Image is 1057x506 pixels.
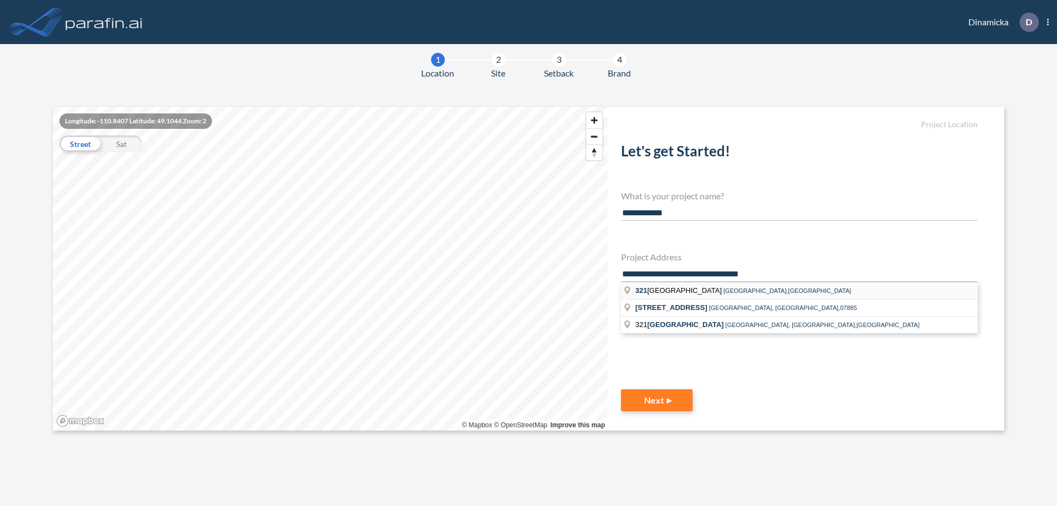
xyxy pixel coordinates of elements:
[494,421,547,429] a: OpenStreetMap
[621,143,978,164] h2: Let's get Started!
[491,67,505,80] span: Site
[63,11,145,33] img: logo
[462,421,492,429] a: Mapbox
[586,145,602,160] span: Reset bearing to north
[621,191,978,201] h4: What is your project name?
[551,421,605,429] a: Improve this map
[635,286,723,295] span: [GEOGRAPHIC_DATA]
[56,415,105,427] a: Mapbox homepage
[635,303,707,312] span: [STREET_ADDRESS]
[635,320,726,329] span: 321
[1026,17,1032,27] p: D
[952,13,1049,32] div: Dinamicka
[635,286,647,295] span: 321
[59,135,101,152] div: Street
[613,53,626,67] div: 4
[586,112,602,128] button: Zoom in
[544,67,574,80] span: Setback
[621,389,693,411] button: Next
[621,252,978,262] h4: Project Address
[586,128,602,144] button: Zoom out
[621,120,978,129] h5: Project Location
[586,144,602,160] button: Reset bearing to north
[726,322,920,328] span: [GEOGRAPHIC_DATA], [GEOGRAPHIC_DATA],[GEOGRAPHIC_DATA]
[59,113,212,129] div: Longitude: -110.8407 Latitude: 49.1044 Zoom: 2
[647,320,724,329] span: [GEOGRAPHIC_DATA]
[552,53,566,67] div: 3
[421,67,454,80] span: Location
[431,53,445,67] div: 1
[492,53,505,67] div: 2
[53,107,608,431] canvas: Map
[723,287,851,294] span: [GEOGRAPHIC_DATA],[GEOGRAPHIC_DATA]
[709,304,857,311] span: [GEOGRAPHIC_DATA], [GEOGRAPHIC_DATA],07885
[101,135,142,152] div: Sat
[586,129,602,144] span: Zoom out
[608,67,631,80] span: Brand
